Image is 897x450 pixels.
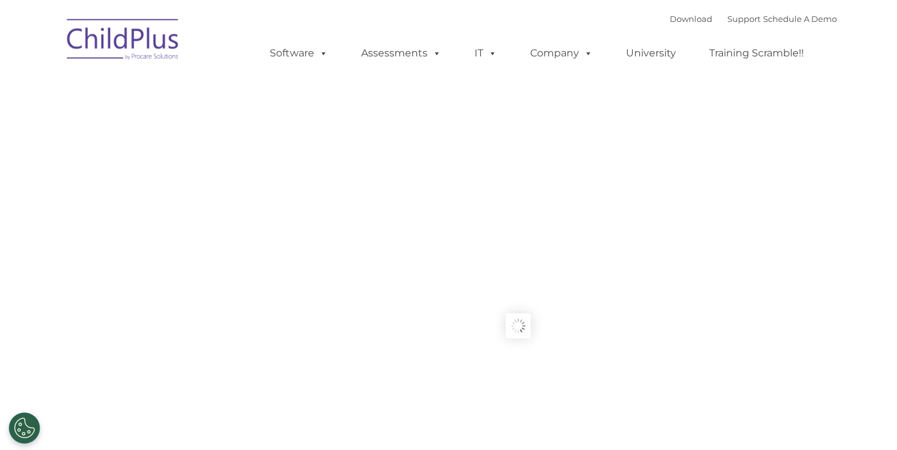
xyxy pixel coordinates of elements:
a: University [613,41,689,66]
a: IT [462,41,510,66]
button: Cookies Settings [9,412,40,444]
img: ChildPlus by Procare Solutions [61,10,186,73]
a: Schedule A Demo [763,14,837,24]
a: Support [727,14,761,24]
a: Download [670,14,712,24]
a: Assessments [349,41,454,66]
a: Software [257,41,341,66]
font: | [670,14,837,24]
a: Training Scramble!! [697,41,816,66]
a: Company [518,41,605,66]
